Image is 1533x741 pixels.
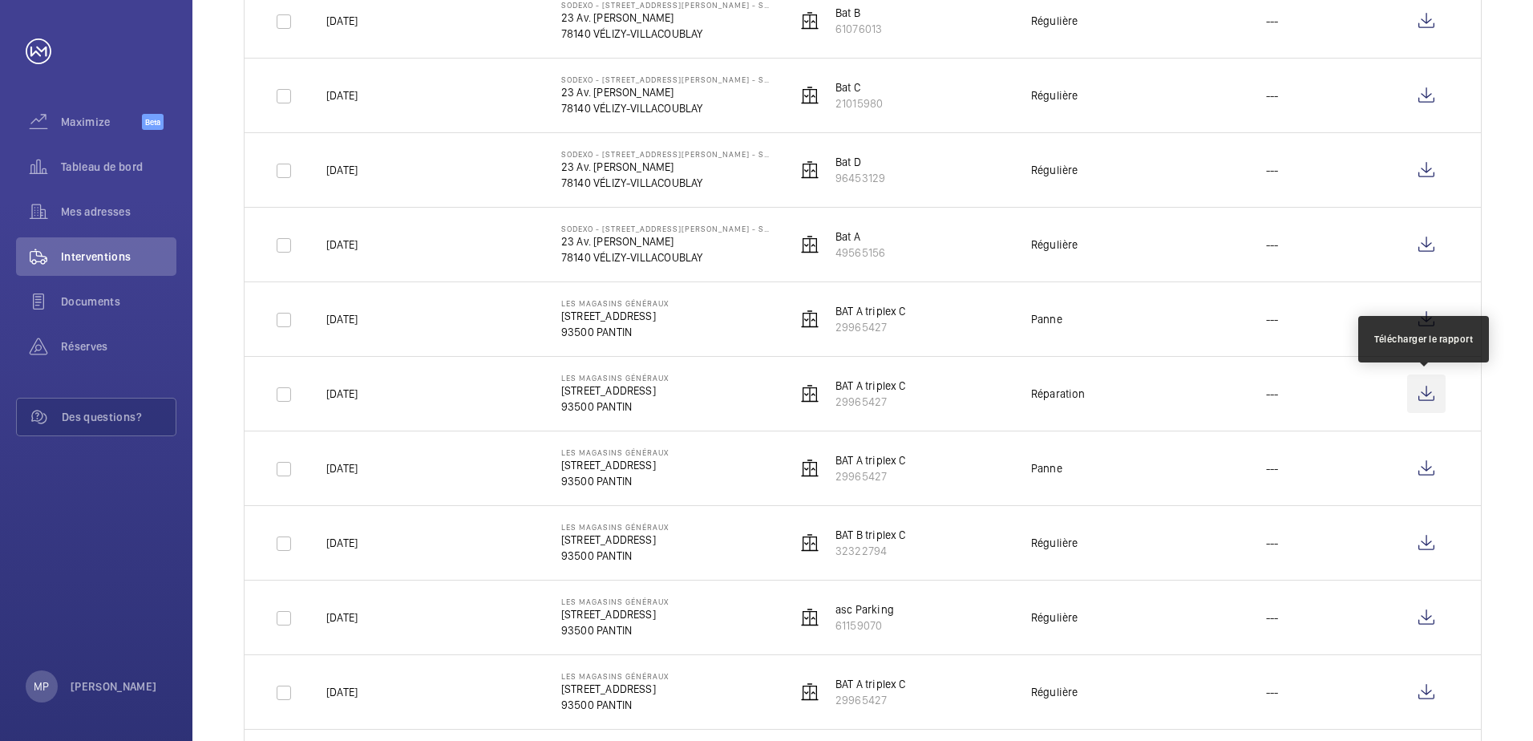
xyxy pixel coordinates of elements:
[1266,460,1279,476] p: ---
[835,617,894,634] p: 61159070
[561,457,669,473] p: [STREET_ADDRESS]
[835,692,906,708] p: 29965427
[800,682,819,702] img: elevator.svg
[835,229,885,245] p: Bat A
[835,378,906,394] p: BAT A triplex C
[835,170,885,186] p: 96453129
[61,204,176,220] span: Mes adresses
[561,671,669,681] p: Les Magasins Généraux
[561,249,771,265] p: 78140 VÉLIZY-VILLACOUBLAY
[1266,684,1279,700] p: ---
[561,175,771,191] p: 78140 VÉLIZY-VILLACOUBLAY
[835,95,883,111] p: 21015980
[1031,87,1078,103] div: Régulière
[835,303,906,319] p: BAT A triplex C
[1031,162,1078,178] div: Régulière
[1266,535,1279,551] p: ---
[326,386,358,402] p: [DATE]
[835,21,882,37] p: 61076013
[561,399,669,415] p: 93500 PANTIN
[561,597,669,606] p: Les Magasins Généraux
[561,622,669,638] p: 93500 PANTIN
[1266,13,1279,29] p: ---
[561,84,771,100] p: 23 Av. [PERSON_NAME]
[561,308,669,324] p: [STREET_ADDRESS]
[800,384,819,403] img: elevator.svg
[561,75,771,84] p: SODEXO - [STREET_ADDRESS][PERSON_NAME] - SANTOS / DUMONT
[561,532,669,548] p: [STREET_ADDRESS]
[800,608,819,627] img: elevator.svg
[326,237,358,253] p: [DATE]
[62,409,176,425] span: Des questions?
[561,606,669,622] p: [STREET_ADDRESS]
[835,154,885,170] p: Bat D
[561,149,771,159] p: SODEXO - [STREET_ADDRESS][PERSON_NAME] - SANTOS / DUMONT
[1031,13,1078,29] div: Régulière
[835,676,906,692] p: BAT A triplex C
[71,678,157,694] p: [PERSON_NAME]
[326,609,358,626] p: [DATE]
[561,473,669,489] p: 93500 PANTIN
[61,338,176,354] span: Réserves
[1031,311,1062,327] div: Panne
[326,684,358,700] p: [DATE]
[800,235,819,254] img: elevator.svg
[1266,162,1279,178] p: ---
[561,383,669,399] p: [STREET_ADDRESS]
[1031,535,1078,551] div: Régulière
[1266,386,1279,402] p: ---
[1266,311,1279,327] p: ---
[561,298,669,308] p: Les Magasins Généraux
[835,5,882,21] p: Bat B
[561,447,669,457] p: Les Magasins Généraux
[61,294,176,310] span: Documents
[142,114,164,130] span: Beta
[561,26,771,42] p: 78140 VÉLIZY-VILLACOUBLAY
[561,233,771,249] p: 23 Av. [PERSON_NAME]
[561,159,771,175] p: 23 Av. [PERSON_NAME]
[800,459,819,478] img: elevator.svg
[561,373,669,383] p: Les Magasins Généraux
[561,10,771,26] p: 23 Av. [PERSON_NAME]
[800,533,819,553] img: elevator.svg
[326,460,358,476] p: [DATE]
[561,100,771,116] p: 78140 VÉLIZY-VILLACOUBLAY
[835,601,894,617] p: asc Parking
[1374,332,1473,346] div: Télécharger le rapport
[561,548,669,564] p: 93500 PANTIN
[835,468,906,484] p: 29965427
[561,324,669,340] p: 93500 PANTIN
[835,394,906,410] p: 29965427
[835,79,883,95] p: Bat C
[800,160,819,180] img: elevator.svg
[835,245,885,261] p: 49565156
[835,319,906,335] p: 29965427
[561,697,669,713] p: 93500 PANTIN
[61,114,142,130] span: Maximize
[800,310,819,329] img: elevator.svg
[800,11,819,30] img: elevator.svg
[561,522,669,532] p: Les Magasins Généraux
[1266,237,1279,253] p: ---
[1266,87,1279,103] p: ---
[835,452,906,468] p: BAT A triplex C
[1031,237,1078,253] div: Régulière
[1031,460,1062,476] div: Panne
[326,162,358,178] p: [DATE]
[561,681,669,697] p: [STREET_ADDRESS]
[61,159,176,175] span: Tableau de bord
[1031,609,1078,626] div: Régulière
[61,249,176,265] span: Interventions
[34,678,49,694] p: MP
[1266,609,1279,626] p: ---
[326,13,358,29] p: [DATE]
[800,86,819,105] img: elevator.svg
[1031,386,1086,402] div: Réparation
[835,527,906,543] p: BAT B triplex C
[1031,684,1078,700] div: Régulière
[326,535,358,551] p: [DATE]
[326,87,358,103] p: [DATE]
[561,224,771,233] p: SODEXO - [STREET_ADDRESS][PERSON_NAME] - SANTOS / DUMONT
[326,311,358,327] p: [DATE]
[835,543,906,559] p: 32322794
